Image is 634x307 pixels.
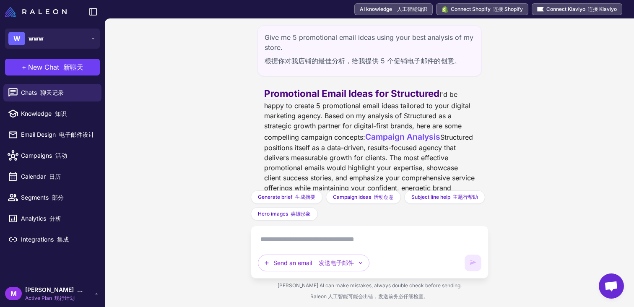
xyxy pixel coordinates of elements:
div: Give me 5 promotional email ideas using your best analysis of my store. [257,25,482,76]
font: 部分 [52,194,64,201]
button: Hero images 英雄形象 [251,207,318,221]
a: Knowledge 知识 [3,105,101,122]
font: 知识 [55,110,67,117]
span: Chats [21,88,95,97]
font: 集成 [57,236,69,243]
font: 电子邮件设计 [59,131,94,138]
div: W [8,32,25,45]
button: Wwww [5,29,100,49]
button: Send an email 发送电子邮件 [258,255,369,271]
span: Campaign ideas [333,193,394,201]
span: [PERSON_NAME] [25,285,84,294]
div: [PERSON_NAME] AI can make mistakes, always double check before sending. [251,278,488,307]
span: Connect Klaviyo [546,5,617,13]
font: 日历 [49,173,61,180]
font: 连接 Shopify [493,6,523,12]
a: Integrations 集成 [3,231,101,248]
font: 现行计划 [55,295,75,301]
a: 开放式聊天 [599,273,624,299]
span: Calendar [21,172,95,181]
a: Segments 部分 [3,189,101,206]
span: + [22,62,26,72]
a: Email Design 电子邮件设计 [3,126,101,143]
font: Raleon 人工智能可能会出错，发送前务必仔细检查。 [310,293,429,299]
font: 活动 [55,152,67,159]
span: Promotional Email Ideas for Structured [264,88,439,99]
span: www [29,34,44,43]
span: Integrations [21,235,95,244]
button: Connect Klaviyo 连接 Klaviyo [532,3,622,15]
font: 生成摘要 [295,194,315,200]
font: 活动创意 [374,194,394,200]
font: 新聊天 [63,63,83,71]
font: 英雄形象 [291,211,311,217]
span: Campaign Analysis [365,132,440,142]
a: Campaigns 活动 [3,147,101,164]
button: +New Chat 新聊天 [5,59,100,75]
font: 发送电子邮件 [319,259,354,266]
span: Subject line help [411,193,478,201]
span: Connect Shopify [451,5,523,13]
button: Connect Shopify 连接 Shopify [436,3,528,15]
span: Generate brief [258,193,315,201]
span: Knowledge [21,109,95,118]
span: Segments [21,193,95,202]
span: New Chat [28,62,83,72]
font: 人工智能知识 [397,6,427,12]
span: Analytics [21,214,95,223]
a: Calendar 日历 [3,168,101,185]
a: AI knowledge 人工智能知识 [354,3,433,15]
div: M [5,287,22,300]
span: Campaigns [21,151,95,160]
span: Active Plan [25,294,84,302]
font: 聊天记录 [40,89,64,96]
a: Analytics 分析 [3,210,101,227]
a: Chats 聊天记录 [3,84,101,101]
button: Generate brief 生成摘要 [251,190,322,204]
img: Raleon Logo [5,7,67,17]
button: Subject line help 主题行帮助 [404,190,485,204]
font: 根据你对我店铺的最佳分析，给我提供 5 个促销电子邮件的创意。 [265,57,461,65]
font: 分析 [49,215,61,222]
button: Campaign ideas 活动创意 [326,190,401,204]
span: Hero images [258,210,311,218]
span: Email Design [21,130,95,139]
font: 主题行帮助 [453,194,478,200]
font: 连接 Klaviyo [588,6,617,12]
